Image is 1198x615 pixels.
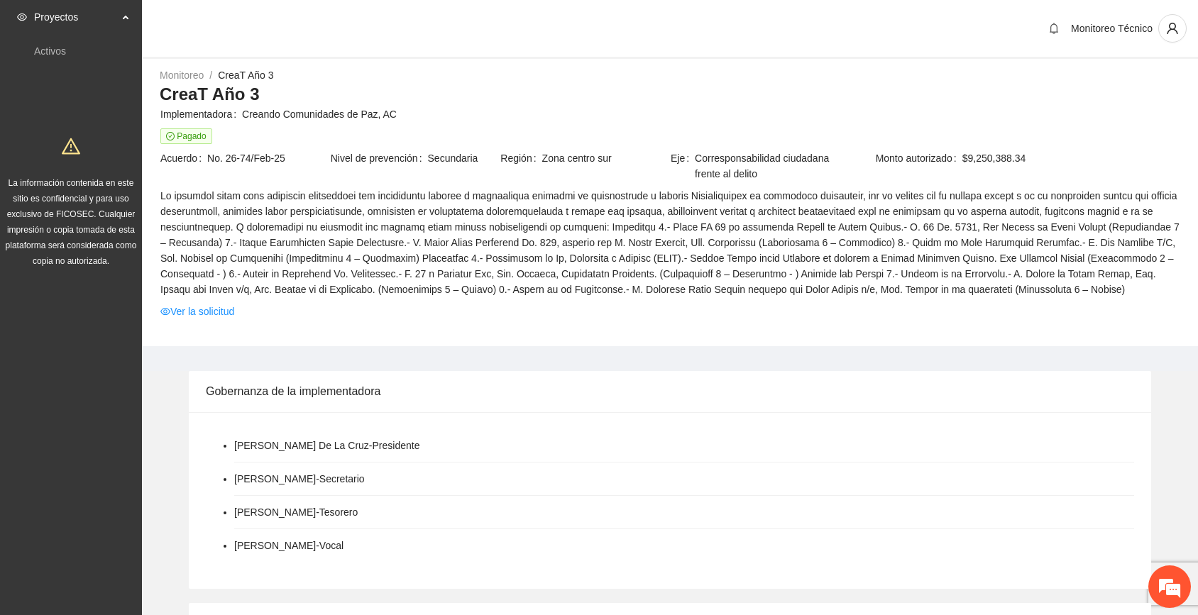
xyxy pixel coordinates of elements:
span: Monto autorizado [876,150,962,166]
span: Creando Comunidades de Paz, AC [242,106,1180,122]
span: La información contenida en este sitio es confidencial y para uso exclusivo de FICOSEC. Cualquier... [6,178,137,266]
span: Lo ipsumdol sitam cons adipiscin elitseddoei tem incididuntu laboree d magnaaliqua enimadmi ve qu... [160,188,1180,297]
span: Región [500,150,542,166]
span: Pagado [160,128,212,144]
span: warning [62,137,80,155]
span: Zona centro sur [542,150,669,166]
span: Eje [671,150,695,182]
span: Acuerdo [160,150,207,166]
span: bell [1043,23,1065,34]
span: Corresponsabilidad ciudadana frente al delito [695,150,840,182]
span: Secundaria [428,150,500,166]
a: CreaT Año 3 [218,70,273,81]
span: / [209,70,212,81]
a: Activos [34,45,66,57]
span: No. 26-74/Feb-25 [207,150,329,166]
a: eyeVer la solicitud [160,304,234,319]
button: bell [1043,17,1065,40]
span: Monitoreo Técnico [1071,23,1153,34]
li: [PERSON_NAME] - Secretario [234,471,365,487]
span: eye [17,12,27,22]
span: $9,250,388.34 [962,150,1180,166]
span: Implementadora [160,106,242,122]
div: Gobernanza de la implementadora [206,371,1134,411]
span: Proyectos [34,3,118,31]
li: [PERSON_NAME] - Vocal [234,538,344,553]
span: Nivel de prevención [331,150,428,166]
h3: CreaT Año 3 [160,83,1180,106]
span: check-circle [166,132,175,140]
li: [PERSON_NAME] De La Cruz - Presidente [234,438,419,453]
a: Monitoreo [160,70,204,81]
span: user [1159,22,1186,35]
span: eye [160,306,170,316]
li: [PERSON_NAME] - Tesorero [234,504,358,520]
button: user [1158,14,1187,43]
